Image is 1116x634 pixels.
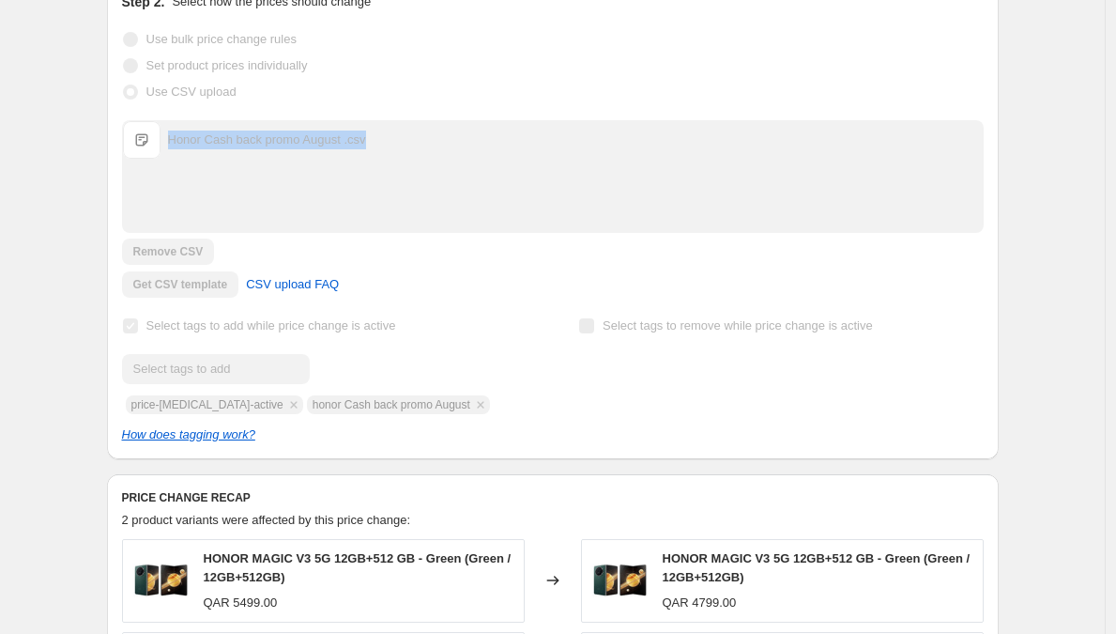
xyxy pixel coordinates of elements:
[204,594,278,612] div: QAR 5499.00
[122,490,984,505] h6: PRICE CHANGE RECAP
[235,270,350,300] a: CSV upload FAQ
[122,427,255,441] a: How does tagging work?
[146,32,297,46] span: Use bulk price change rules
[146,85,237,99] span: Use CSV upload
[146,318,396,332] span: Select tags to add while price change is active
[603,318,873,332] span: Select tags to remove while price change is active
[122,354,310,384] input: Select tags to add
[146,58,308,72] span: Set product prices individually
[663,594,737,612] div: QAR 4799.00
[132,552,189,609] img: HONOR-MAGIC-V3-5G-12_512-GB-Green_80x.jpg
[663,551,971,584] span: HONOR MAGIC V3 5G 12GB+512 GB - Green (Green / 12GB+512GB)
[204,551,512,584] span: HONOR MAGIC V3 5G 12GB+512 GB - Green (Green / 12GB+512GB)
[122,513,411,527] span: 2 product variants were affected by this price change:
[246,275,339,294] span: CSV upload FAQ
[591,552,648,609] img: HONOR-MAGIC-V3-5G-12_512-GB-Green_80x.jpg
[168,131,366,149] div: Honor Cash back promo August .csv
